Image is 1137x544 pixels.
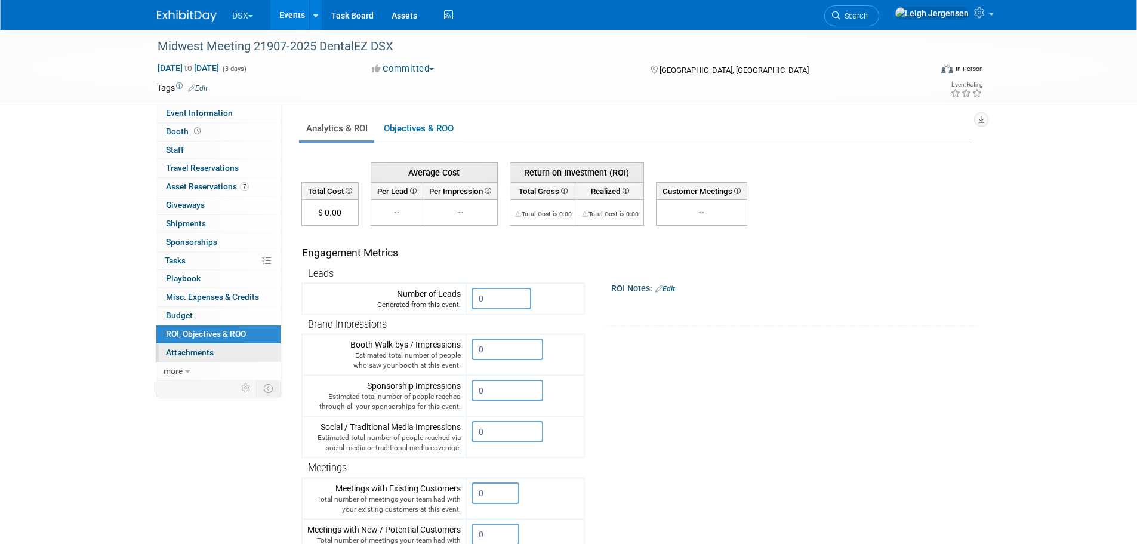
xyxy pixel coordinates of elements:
[165,256,186,265] span: Tasks
[166,329,246,339] span: ROI, Objectives & ROO
[661,207,742,219] div: --
[166,292,259,302] span: Misc. Expenses & Credits
[156,159,281,177] a: Travel Reservations
[457,208,463,217] span: --
[824,5,879,26] a: Search
[188,84,208,93] a: Edit
[156,344,281,362] a: Attachments
[307,421,461,453] div: Social / Traditional Media Impressions
[166,108,233,118] span: Event Information
[371,162,497,182] th: Average Cost
[166,200,205,210] span: Giveaways
[166,219,206,228] span: Shipments
[660,66,809,75] span: [GEOGRAPHIC_DATA], [GEOGRAPHIC_DATA]
[156,105,281,122] a: Event Information
[302,245,580,260] div: Engagement Metrics
[307,494,461,515] div: Total number of meetings your team had with your existing customers at this event.
[307,300,461,310] div: Generated from this event.
[308,268,334,279] span: Leads
[256,380,281,396] td: Toggle Event Tabs
[308,319,387,330] span: Brand Impressions
[955,64,983,73] div: In-Person
[656,182,747,199] th: Customer Meetings
[166,127,203,136] span: Booth
[156,362,281,380] a: more
[307,482,461,515] div: Meetings with Existing Customers
[166,237,217,247] span: Sponsorships
[192,127,203,136] span: Booth not reserved yet
[307,288,461,310] div: Number of Leads
[164,366,183,376] span: more
[307,433,461,453] div: Estimated total number of people reached via social media or traditional media coverage.
[655,285,675,293] a: Edit
[183,63,194,73] span: to
[423,182,497,199] th: Per Impression
[156,252,281,270] a: Tasks
[299,117,374,140] a: Analytics & ROI
[156,288,281,306] a: Misc. Expenses & Credits
[307,392,461,412] div: Estimated total number of people reached through all your sponsorships for this event.
[236,380,257,396] td: Personalize Event Tab Strip
[582,207,639,219] div: The Total Cost for this event needs to be greater than 0.00 in order for ROI to get calculated. S...
[307,339,461,371] div: Booth Walk-bys / Impressions
[301,200,358,226] td: $ 0.00
[156,178,281,196] a: Asset Reservations7
[166,273,201,283] span: Playbook
[394,208,400,217] span: --
[510,182,577,199] th: Total Gross
[156,215,281,233] a: Shipments
[307,351,461,371] div: Estimated total number of people who saw your booth at this event.
[377,117,460,140] a: Objectives & ROO
[156,142,281,159] a: Staff
[156,196,281,214] a: Giveaways
[895,7,969,20] img: Leigh Jergensen
[611,279,977,295] div: ROI Notes:
[156,325,281,343] a: ROI, Objectives & ROO
[515,207,572,219] div: The Total Cost for this event needs to be greater than 0.00 in order for ROI to get calculated. S...
[156,307,281,325] a: Budget
[166,311,193,320] span: Budget
[950,82,982,88] div: Event Rating
[371,182,423,199] th: Per Lead
[157,10,217,22] img: ExhibitDay
[301,182,358,199] th: Total Cost
[221,65,246,73] span: (3 days)
[840,11,868,20] span: Search
[368,63,439,75] button: Committed
[156,123,281,141] a: Booth
[166,348,214,357] span: Attachments
[308,462,347,474] span: Meetings
[166,145,184,155] span: Staff
[153,36,913,57] div: Midwest Meeting 21907-2025 DentalEZ DSX
[861,62,984,80] div: Event Format
[157,82,208,94] td: Tags
[240,182,249,191] span: 7
[156,270,281,288] a: Playbook
[577,182,643,199] th: Realized
[307,380,461,412] div: Sponsorship Impressions
[941,64,953,73] img: Format-Inperson.png
[166,182,249,191] span: Asset Reservations
[156,233,281,251] a: Sponsorships
[166,163,239,173] span: Travel Reservations
[510,162,643,182] th: Return on Investment (ROI)
[157,63,220,73] span: [DATE] [DATE]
